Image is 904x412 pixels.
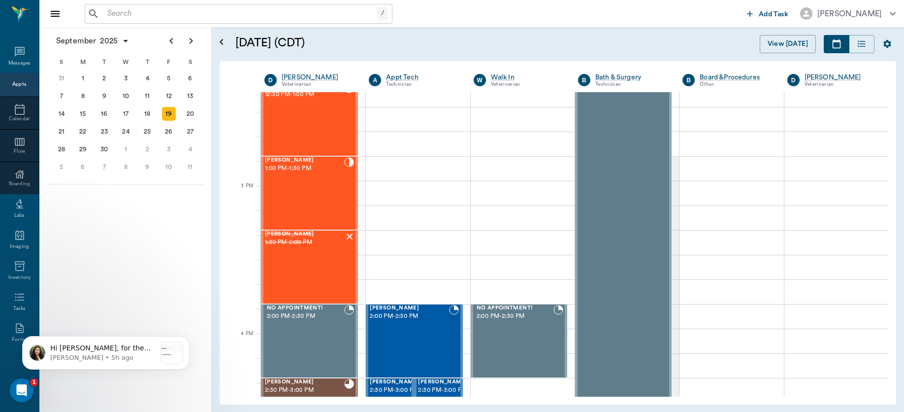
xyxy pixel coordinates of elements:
a: [PERSON_NAME] [282,72,354,82]
div: Thursday, September 4, 2025 [140,71,154,85]
div: S [179,55,201,69]
div: W [474,74,486,86]
div: Friday, September 12, 2025 [162,89,176,103]
div: [PERSON_NAME] [817,8,882,20]
button: Open calendar [216,23,227,61]
div: Sunday, September 14, 2025 [55,107,68,121]
div: Tuesday, September 23, 2025 [97,125,111,138]
button: Previous page [161,31,181,51]
div: T [136,55,158,69]
div: CHECKED_IN, 1:00 PM - 1:30 PM [261,156,358,230]
div: Tuesday, September 9, 2025 [97,89,111,103]
div: Monday, September 15, 2025 [76,107,90,121]
div: BOOKED, 2:00 PM - 2:30 PM [261,304,358,378]
div: Monday, October 6, 2025 [76,160,90,174]
span: NO APPOINTMENT! [477,305,553,311]
div: Wednesday, October 8, 2025 [119,160,133,174]
div: S [51,55,72,69]
span: [PERSON_NAME] [370,379,419,385]
div: Veterinarian [805,80,877,89]
div: Appts [12,81,26,88]
span: 2:00 PM - 2:30 PM [477,311,553,321]
span: [PERSON_NAME] [265,231,344,238]
div: T [94,55,115,69]
div: Tasks [13,305,26,312]
div: Saturday, September 20, 2025 [183,107,197,121]
div: / [377,7,388,20]
div: B [682,74,695,86]
a: Walk In [491,72,563,82]
span: 1:30 PM - 2:00 PM [265,238,344,247]
span: [PERSON_NAME] [265,379,344,385]
div: Wednesday, September 17, 2025 [119,107,133,121]
a: Appt Tech [386,72,458,82]
div: Tuesday, October 7, 2025 [97,160,111,174]
div: B [578,74,590,86]
span: 2025 [98,34,120,48]
div: Wednesday, September 24, 2025 [119,125,133,138]
span: 2:00 PM - 2:30 PM [370,311,449,321]
div: Monday, September 29, 2025 [76,142,90,156]
button: Add Task [743,4,792,23]
div: A [369,74,381,86]
div: F [158,55,180,69]
div: Imaging [10,243,29,250]
div: Thursday, September 18, 2025 [140,107,154,121]
span: NO APPOINTMENT! [267,305,344,311]
span: 1 [30,378,38,386]
div: Friday, September 26, 2025 [162,125,176,138]
a: Board &Procedures [700,72,772,82]
div: Veterinarian [282,80,354,89]
div: Tuesday, September 16, 2025 [97,107,111,121]
div: Veterinarian [491,80,563,89]
div: BOOKED, 2:00 PM - 2:30 PM [471,304,567,378]
span: 2:00 PM - 2:30 PM [267,311,344,321]
div: Friday, October 10, 2025 [162,160,176,174]
span: 12:30 PM - 1:00 PM [265,90,344,100]
button: Close drawer [45,4,65,24]
div: Labs [14,212,25,219]
a: [PERSON_NAME] [805,72,877,82]
div: Thursday, September 11, 2025 [140,89,154,103]
div: Thursday, October 9, 2025 [140,160,154,174]
span: 2:30 PM - 3:00 PM [418,385,467,395]
div: Saturday, October 4, 2025 [183,142,197,156]
span: [PERSON_NAME] [418,379,467,385]
div: Saturday, September 27, 2025 [183,125,197,138]
div: Sunday, October 5, 2025 [55,160,68,174]
button: View [DATE] [760,35,816,53]
h5: [DATE] (CDT) [235,35,494,51]
div: 3 PM [227,181,253,206]
span: [PERSON_NAME] [370,305,449,311]
div: Thursday, September 25, 2025 [140,125,154,138]
div: Sunday, September 28, 2025 [55,142,68,156]
div: M [72,55,94,69]
div: NO_SHOW, 1:30 PM - 2:00 PM [261,230,358,304]
iframe: Intercom live chat [10,378,33,402]
div: Technician [386,80,458,89]
div: Inventory [8,274,31,281]
a: Bath & Surgery [595,72,668,82]
div: Thursday, October 2, 2025 [140,142,154,156]
div: Sunday, September 21, 2025 [55,125,68,138]
div: BOOKED, 2:00 PM - 2:30 PM [366,304,462,378]
div: D [264,74,277,86]
div: Tuesday, September 2, 2025 [97,71,111,85]
span: 2:30 PM - 3:00 PM [370,385,419,395]
div: Today, Friday, September 19, 2025 [162,107,176,121]
button: Next page [181,31,201,51]
div: Friday, September 5, 2025 [162,71,176,85]
div: Monday, September 1, 2025 [76,71,90,85]
input: Search [103,7,377,21]
div: Messages [8,60,31,67]
div: Wednesday, September 3, 2025 [119,71,133,85]
div: 4 PM [227,329,253,353]
div: Monday, September 8, 2025 [76,89,90,103]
